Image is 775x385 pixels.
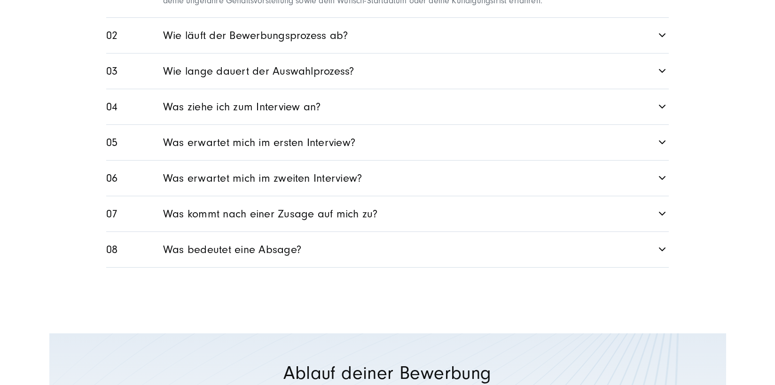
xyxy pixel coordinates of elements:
[106,196,669,231] a: Was kommt nach einer Zusage auf mich zu?
[106,161,669,196] a: Was erwartet mich im zweiten Interview?
[106,54,669,89] a: Wie lange dauert der Auswahlprozess?
[106,18,669,53] a: Wie läuft der Bewerbungsprozess ab?
[106,232,669,267] a: Was bedeutet eine Absage?
[106,89,669,124] a: Was ziehe ich zum Interview an?
[106,125,669,160] a: Was erwartet mich im ersten Interview?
